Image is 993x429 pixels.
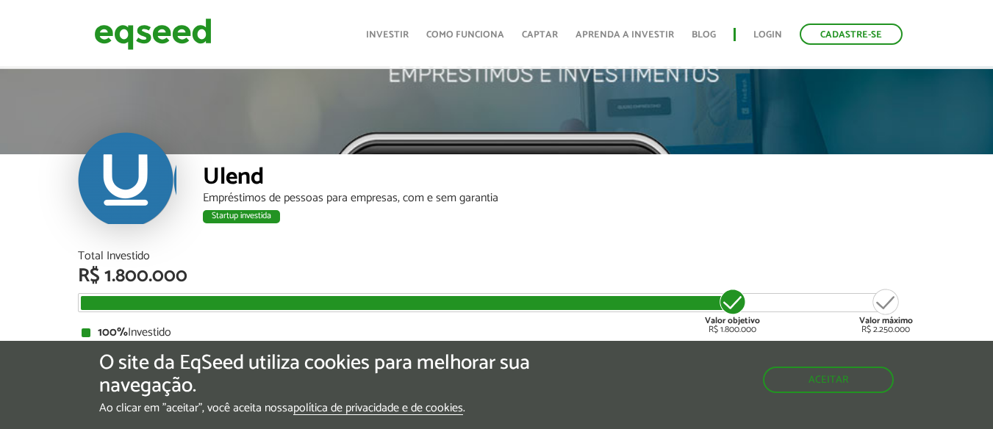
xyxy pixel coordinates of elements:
a: Aprenda a investir [576,30,674,40]
button: Aceitar [763,367,894,393]
a: política de privacidade e de cookies [293,403,463,415]
div: Investido [82,327,912,339]
a: Como funciona [426,30,504,40]
div: Startup investida [203,210,280,223]
p: Ao clicar em "aceitar", você aceita nossa . [99,401,576,415]
div: Empréstimos de pessoas para empresas, com e sem garantia [203,192,916,204]
strong: 100% [98,322,128,342]
a: Cadastre-se [800,24,903,45]
a: Investir [366,30,409,40]
div: R$ 1.800.000 [705,287,760,334]
div: R$ 1.800.000 [78,267,916,286]
div: Ulend [203,165,916,192]
h5: O site da EqSeed utiliza cookies para melhorar sua navegação. [99,352,576,397]
a: Captar [522,30,558,40]
div: Total Investido [78,250,916,262]
img: EqSeed [94,15,212,54]
a: Login [753,30,782,40]
div: R$ 2.250.000 [859,287,913,334]
a: Blog [692,30,716,40]
strong: Valor objetivo [705,314,760,328]
strong: Valor máximo [859,314,913,328]
strong: 100% [98,339,128,358]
